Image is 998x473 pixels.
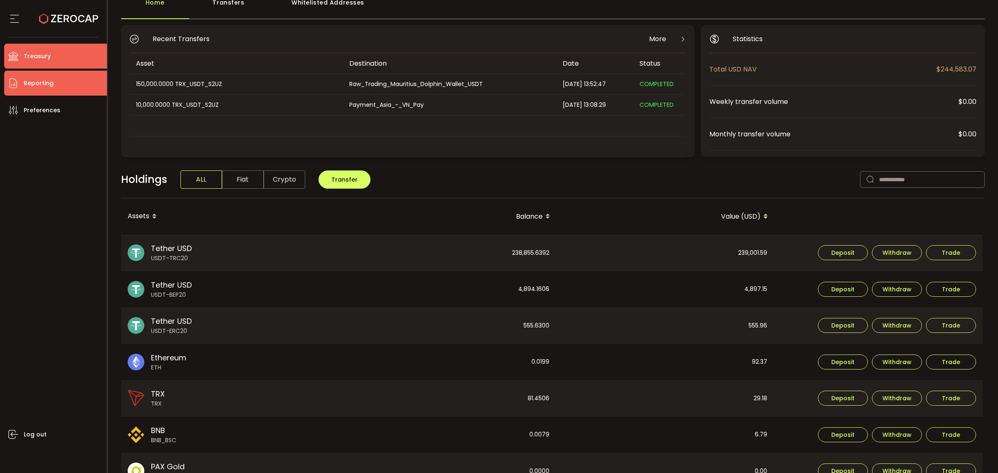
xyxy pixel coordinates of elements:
span: Reporting [24,77,54,89]
div: Balance [339,209,557,224]
span: Withdraw [882,250,912,256]
div: [DATE] 13:08:29 [556,100,633,110]
span: Transfer [331,175,358,184]
button: Trade [926,427,976,442]
span: Fiat [222,170,264,189]
div: 239,001.59 [557,235,774,271]
div: [DATE] 13:52:47 [556,79,633,89]
span: Treasury [24,50,51,62]
div: Value (USD) [557,209,775,224]
img: trx_portfolio.png [128,390,144,406]
span: PAX Gold [151,461,185,472]
span: Total USD NAV [709,64,936,74]
div: 6.79 [557,416,774,453]
span: Trade [942,250,960,256]
span: Trade [942,323,960,328]
span: Trade [942,359,960,365]
div: Payment_Asia_-_VN_Pay [343,100,555,110]
button: Withdraw [872,318,922,333]
span: Withdraw [882,286,912,292]
span: Deposit [831,395,855,401]
button: Trade [926,245,976,260]
span: Preferences [24,104,60,116]
span: TRX [151,399,165,408]
span: USDT-TRC20 [151,254,192,263]
span: BNB_BSC [151,436,176,445]
div: Assets [121,209,339,224]
button: Deposit [818,427,868,442]
button: Withdraw [872,391,922,406]
span: Log out [24,429,47,441]
button: Deposit [818,318,868,333]
button: Trade [926,391,976,406]
div: Destination [343,59,556,68]
div: Status [633,59,685,68]
div: 0.0199 [339,344,556,380]
span: Deposit [831,250,855,256]
span: Tether USD [151,243,192,254]
span: Holdings [121,172,167,187]
button: Withdraw [872,355,922,370]
span: COMPLETED [640,80,674,88]
span: Deposit [831,359,855,365]
span: Withdraw [882,359,912,365]
span: Deposit [831,323,855,328]
span: Monthly transfer volume [709,129,958,139]
img: usdt_portfolio.svg [128,244,144,261]
button: Withdraw [872,282,922,297]
span: ALL [180,170,222,189]
span: Ethereum [151,352,186,363]
div: 10,000.0000 TRX_USDT_S2UZ [129,100,342,110]
img: bnb_bsc_portfolio.png [128,426,144,443]
span: Trade [942,432,960,438]
span: Statistics [733,34,763,44]
span: BNB [151,425,176,436]
span: Crypto [264,170,305,189]
span: More [649,34,666,44]
iframe: Chat Widget [956,433,998,473]
div: 4,897.15 [557,271,774,308]
div: 238,855.6392 [339,235,556,271]
div: Date [556,59,633,68]
button: Deposit [818,245,868,260]
button: Trade [926,282,976,297]
button: Withdraw [872,245,922,260]
span: COMPLETED [640,101,674,109]
span: Tether USD [151,315,192,327]
button: Deposit [818,355,868,370]
div: 29.18 [557,381,774,416]
div: 555.96 [557,308,774,344]
span: ETH [151,363,186,372]
span: Recent Transfers [153,34,210,44]
span: TRX [151,388,165,399]
button: Trade [926,318,976,333]
div: 0.0079 [339,416,556,453]
button: Transfer [319,170,371,189]
span: Deposit [831,432,855,438]
div: 4,894.1606 [339,271,556,308]
span: Withdraw [882,395,912,401]
img: usdt_portfolio.svg [128,317,144,334]
span: Deposit [831,286,855,292]
span: $244,583.07 [936,64,976,74]
div: 150,000.0000 TRX_USDT_S2UZ [129,79,342,89]
div: 81.4506 [339,381,556,416]
div: Asset [129,59,343,68]
span: $0.00 [958,96,976,107]
button: Deposit [818,391,868,406]
span: Weekly transfer volume [709,96,958,107]
div: Raw_Trading_Mauritius_Dolphin_Wallet_USDT [343,79,555,89]
span: USDT-BEP20 [151,291,192,299]
button: Withdraw [872,427,922,442]
span: Trade [942,286,960,292]
span: Trade [942,395,960,401]
span: USDT-ERC20 [151,327,192,335]
img: eth_portfolio.svg [128,354,144,370]
div: 555.6300 [339,308,556,344]
button: Trade [926,355,976,370]
span: $0.00 [958,129,976,139]
span: Tether USD [151,279,192,291]
span: Withdraw [882,323,912,328]
button: Deposit [818,282,868,297]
